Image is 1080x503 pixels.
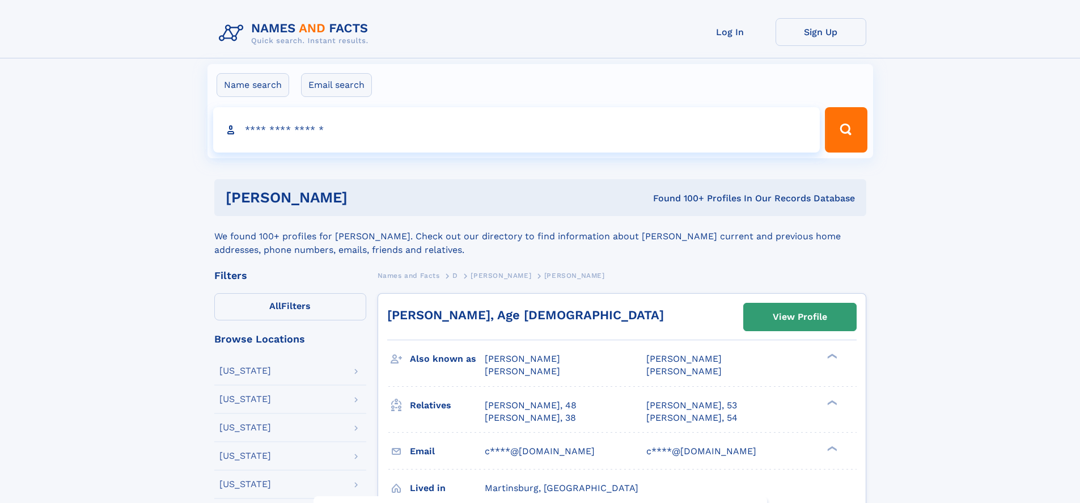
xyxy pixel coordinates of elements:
[226,191,501,205] h1: [PERSON_NAME]
[410,396,485,415] h3: Relatives
[685,18,776,46] a: Log In
[824,353,838,360] div: ❯
[378,268,440,282] a: Names and Facts
[214,270,366,281] div: Filters
[217,73,289,97] label: Name search
[646,399,737,412] a: [PERSON_NAME], 53
[452,268,458,282] a: D
[301,73,372,97] label: Email search
[410,479,485,498] h3: Lived in
[500,192,855,205] div: Found 100+ Profiles In Our Records Database
[387,308,664,322] a: [PERSON_NAME], Age [DEMOGRAPHIC_DATA]
[485,412,576,424] a: [PERSON_NAME], 38
[214,334,366,344] div: Browse Locations
[824,445,838,452] div: ❯
[773,304,827,330] div: View Profile
[219,366,271,375] div: [US_STATE]
[646,366,722,377] span: [PERSON_NAME]
[219,480,271,489] div: [US_STATE]
[219,423,271,432] div: [US_STATE]
[410,442,485,461] h3: Email
[544,272,605,280] span: [PERSON_NAME]
[219,451,271,460] div: [US_STATE]
[646,353,722,364] span: [PERSON_NAME]
[214,293,366,320] label: Filters
[776,18,866,46] a: Sign Up
[471,272,531,280] span: [PERSON_NAME]
[646,412,738,424] a: [PERSON_NAME], 54
[452,272,458,280] span: D
[744,303,856,331] a: View Profile
[410,349,485,369] h3: Also known as
[485,353,560,364] span: [PERSON_NAME]
[214,18,378,49] img: Logo Names and Facts
[471,268,531,282] a: [PERSON_NAME]
[825,107,867,153] button: Search Button
[269,301,281,311] span: All
[485,366,560,377] span: [PERSON_NAME]
[213,107,820,153] input: search input
[485,483,638,493] span: Martinsburg, [GEOGRAPHIC_DATA]
[485,399,577,412] a: [PERSON_NAME], 48
[214,216,866,257] div: We found 100+ profiles for [PERSON_NAME]. Check out our directory to find information about [PERS...
[219,395,271,404] div: [US_STATE]
[824,399,838,406] div: ❯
